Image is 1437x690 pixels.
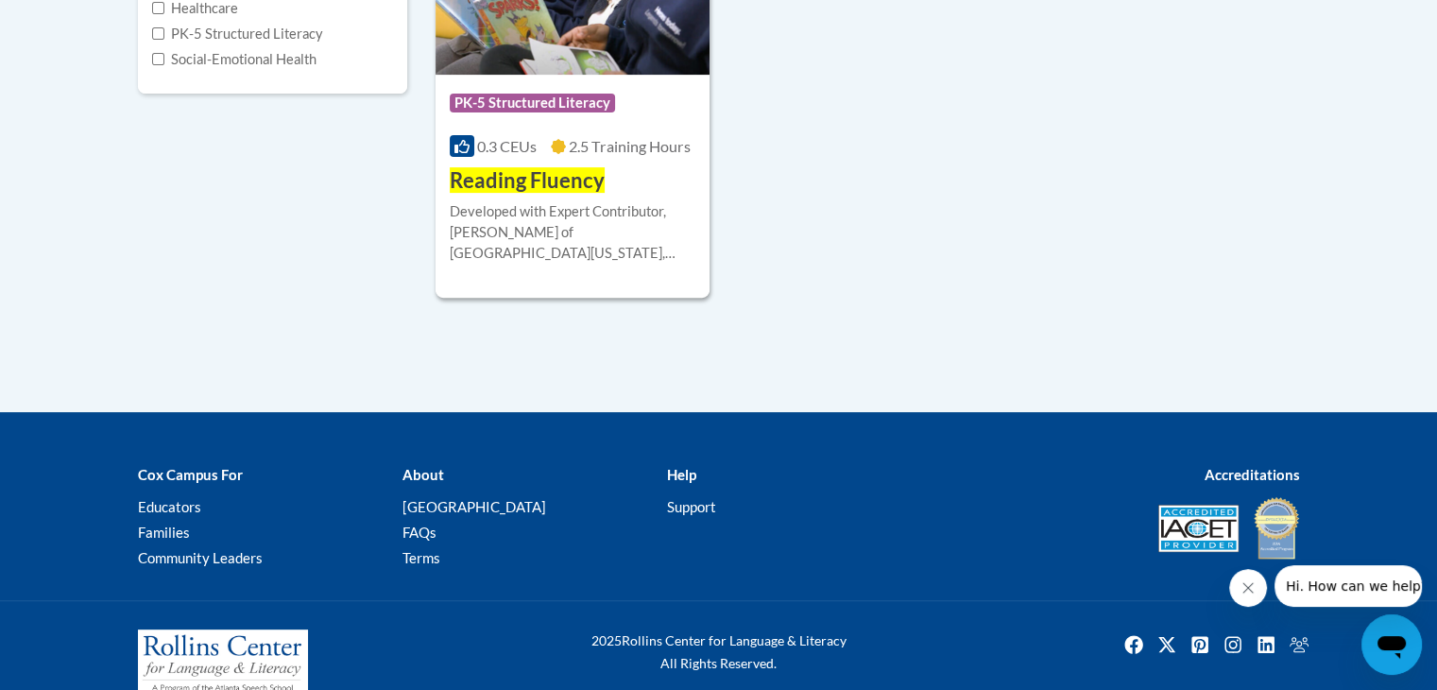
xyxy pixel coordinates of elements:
a: FAQs [402,524,436,541]
div: Developed with Expert Contributor, [PERSON_NAME] of [GEOGRAPHIC_DATA][US_STATE], [GEOGRAPHIC_DATA... [450,201,696,264]
input: Checkbox for Options [152,27,164,40]
a: Facebook [1119,630,1149,660]
img: Instagram icon [1218,630,1248,660]
span: PK-5 Structured Literacy [450,94,615,112]
img: Accredited IACET® Provider [1158,505,1239,552]
iframe: Button to launch messaging window [1361,614,1422,675]
a: [GEOGRAPHIC_DATA] [402,498,545,515]
b: Help [666,466,695,483]
img: Facebook group icon [1284,630,1314,660]
a: Pinterest [1185,630,1215,660]
img: Twitter icon [1152,630,1182,660]
img: Pinterest icon [1185,630,1215,660]
span: 0.3 CEUs [477,137,537,155]
b: About [402,466,443,483]
a: Support [666,498,715,515]
label: PK-5 Structured Literacy [152,24,323,44]
input: Checkbox for Options [152,2,164,14]
iframe: Close message [1229,569,1267,607]
a: Instagram [1218,630,1248,660]
a: Families [138,524,190,541]
img: LinkedIn icon [1251,630,1281,660]
b: Accreditations [1205,466,1300,483]
div: Rollins Center for Language & Literacy All Rights Reserved. [521,630,917,675]
span: 2.5 Training Hours [569,137,691,155]
a: Linkedin [1251,630,1281,660]
img: Facebook icon [1119,630,1149,660]
a: Facebook Group [1284,630,1314,660]
input: Checkbox for Options [152,53,164,65]
span: Hi. How can we help? [11,13,153,28]
span: 2025 [591,632,622,648]
a: Terms [402,549,439,566]
a: Educators [138,498,201,515]
a: Community Leaders [138,549,263,566]
a: Twitter [1152,630,1182,660]
img: IDA® Accredited [1253,495,1300,561]
label: Social-Emotional Health [152,49,316,70]
span: Reading Fluency [450,167,605,193]
iframe: Message from company [1274,565,1422,607]
b: Cox Campus For [138,466,243,483]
